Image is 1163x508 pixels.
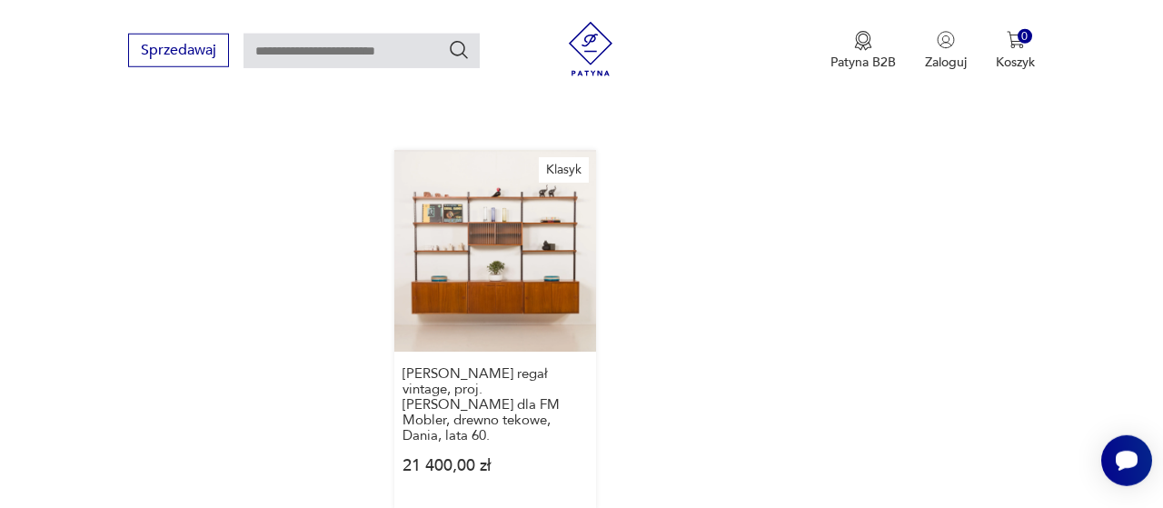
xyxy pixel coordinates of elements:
[128,34,229,67] button: Sprzedawaj
[854,31,872,51] img: Ikona medalu
[830,31,896,71] button: Patyna B2B
[996,31,1035,71] button: 0Koszyk
[448,39,470,61] button: Szukaj
[937,31,955,49] img: Ikonka użytkownika
[403,366,588,443] h3: [PERSON_NAME] regał vintage, proj. [PERSON_NAME] dla FM Mobler, drewno tekowe, Dania, lata 60.
[830,31,896,71] a: Ikona medaluPatyna B2B
[1007,31,1025,49] img: Ikona koszyka
[128,45,229,58] a: Sprzedawaj
[1101,435,1152,486] iframe: Smartsupp widget button
[830,54,896,71] p: Patyna B2B
[563,22,618,76] img: Patyna - sklep z meblami i dekoracjami vintage
[925,54,967,71] p: Zaloguj
[1018,29,1033,45] div: 0
[925,31,967,71] button: Zaloguj
[996,54,1035,71] p: Koszyk
[403,458,588,473] p: 21 400,00 zł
